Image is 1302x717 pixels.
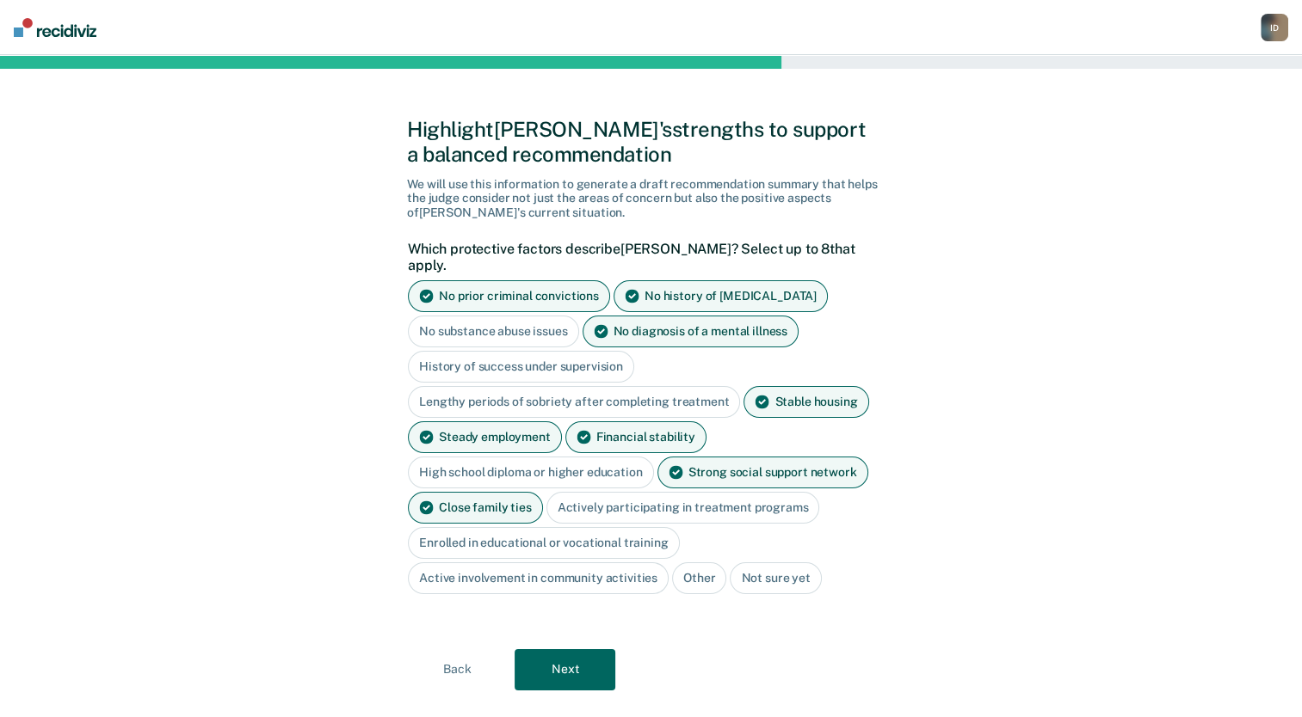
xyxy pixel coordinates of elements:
div: Active involvement in community activities [408,562,669,594]
div: Highlight [PERSON_NAME]'s strengths to support a balanced recommendation [407,117,895,167]
button: Back [407,649,508,690]
div: No prior criminal convictions [408,280,610,312]
div: We will use this information to generate a draft recommendation summary that helps the judge cons... [407,177,895,220]
label: Which protective factors describe [PERSON_NAME] ? Select up to 8 that apply. [408,241,885,273]
div: Not sure yet [730,562,821,594]
div: No substance abuse issues [408,316,579,347]
div: Actively participating in treatment programs [546,492,820,524]
button: Next [515,649,615,690]
div: No diagnosis of a mental illness [583,316,799,347]
div: Lengthy periods of sobriety after completing treatment [408,386,740,418]
div: High school diploma or higher education [408,457,654,488]
div: Financial stability [565,421,707,453]
div: Other [672,562,726,594]
img: Recidiviz [14,18,96,37]
button: ID [1261,14,1288,41]
div: No history of [MEDICAL_DATA] [614,280,828,312]
div: Enrolled in educational or vocational training [408,527,680,559]
div: History of success under supervision [408,351,634,383]
div: Stable housing [744,386,868,418]
div: I D [1261,14,1288,41]
div: Steady employment [408,421,562,453]
div: Strong social support network [657,457,868,488]
div: Close family ties [408,492,543,524]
